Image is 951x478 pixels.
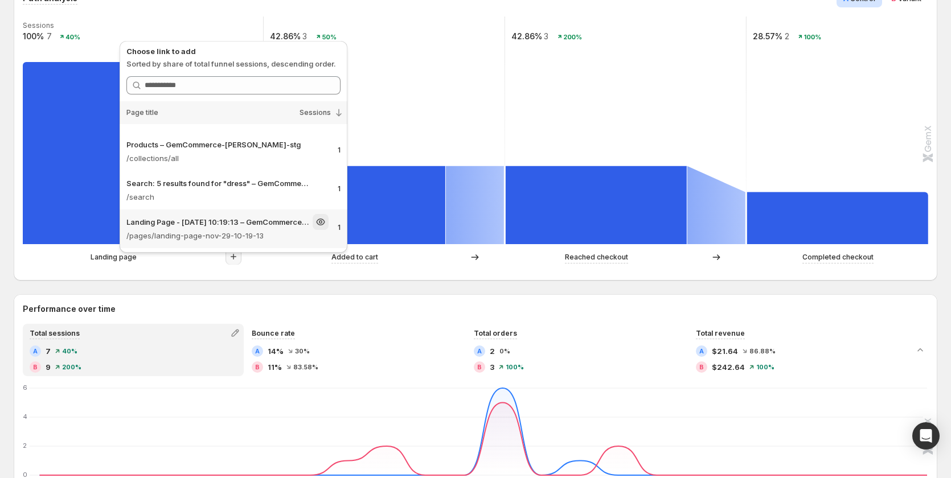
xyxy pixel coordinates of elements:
text: 100% [23,31,44,41]
path: Reached checkout: 3 [506,166,687,244]
p: /collections/all [126,153,329,164]
span: 9 [46,361,51,373]
span: 83.58% [293,364,318,370]
span: 40% [62,348,77,355]
p: Completed checkout [802,252,874,263]
span: Bounce rate [252,329,295,337]
p: Search: 5 results found for "dress" – GemCommerce-[PERSON_NAME]-stg [126,178,310,189]
span: Total sessions [30,329,80,337]
text: 7 [47,31,52,41]
span: Page title [126,108,158,117]
span: 3 [490,361,494,373]
text: 100% [804,33,821,41]
span: Total orders [474,329,517,337]
p: Choose link to add [126,46,341,57]
span: Sessions [300,108,331,117]
text: 200% [564,33,583,41]
span: 0% [499,348,510,355]
span: 200% [62,364,81,370]
text: 6 [23,384,27,392]
span: 2 [490,345,495,357]
h2: A [33,348,38,355]
text: 42.86% [511,31,542,41]
p: Landing page [91,252,137,263]
text: 28.57% [753,31,782,41]
path: Completed checkout: 2 [747,192,928,244]
h2: A [255,348,260,355]
h2: Performance over time [23,303,928,315]
path: Added to cart: 3 [264,166,445,244]
p: /search [126,191,329,203]
span: Total revenue [696,329,745,337]
text: 40% [65,33,80,41]
button: Collapse chart [912,342,928,358]
h2: B [699,364,704,370]
span: 30% [295,348,310,355]
span: $21.64 [712,345,738,357]
h2: A [477,348,482,355]
h2: A [699,348,704,355]
h2: B [33,364,38,370]
p: Landing Page - [DATE] 10:19:13 – GemCommerce-[PERSON_NAME]-stg [126,216,310,228]
div: Open Intercom Messenger [912,422,940,450]
p: Added to cart [331,252,378,263]
text: 4 [23,413,27,421]
p: Sorted by share of total funnel sessions, descending order. [126,58,341,69]
p: 1 [338,184,341,193]
text: 2 [785,31,789,41]
span: 100% [506,364,524,370]
text: 2 [23,442,27,450]
text: Sessions [23,21,54,30]
p: 1 [338,223,341,232]
p: /pages/landing-page-nov-29-10-19-13 [126,230,329,241]
span: 7 [46,345,51,357]
span: $242.64 [712,361,745,373]
text: 3 [544,31,548,41]
span: 14% [268,345,284,357]
h2: B [255,364,260,370]
span: 11% [268,361,282,373]
h2: B [477,364,482,370]
span: 86.88% [749,348,776,355]
p: 1 [338,146,341,155]
span: 100% [756,364,774,370]
p: Reached checkout [565,252,628,263]
p: Products – GemCommerce-[PERSON_NAME]-stg [126,139,301,150]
